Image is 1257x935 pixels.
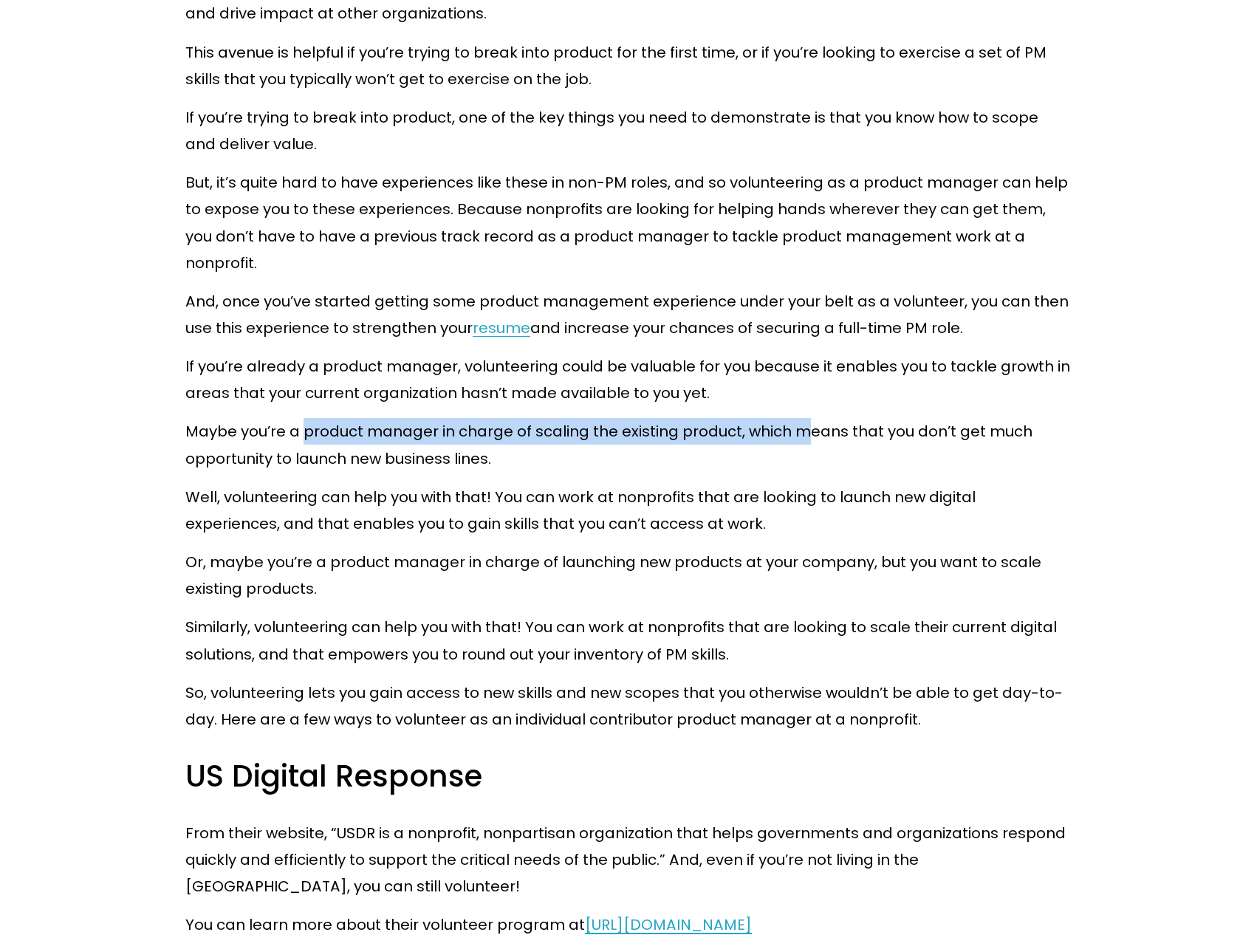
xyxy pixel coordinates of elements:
[473,318,530,338] a: resume
[185,820,1072,900] p: From their website, “​​USDR is a nonprofit, nonpartisan organization that helps governments and o...
[185,418,1072,471] p: Maybe you’re a product manager in charge of scaling the existing product, which means that you do...
[185,679,1072,733] p: So, volunteering lets you gain access to new skills and new scopes that you otherwise wouldn’t be...
[185,104,1072,157] p: If you’re trying to break into product, one of the key things you need to demonstrate is that you...
[185,353,1072,406] p: If you’re already a product manager, volunteering could be valuable for you because it enables yo...
[185,288,1072,341] p: And, once you’ve started getting some product management experience under your belt as a voluntee...
[185,614,1072,667] p: Similarly, volunteering can help you with that! You can work at nonprofits that are looking to sc...
[185,549,1072,602] p: Or, maybe you’re a product manager in charge of launching new products at your company, but you w...
[585,914,752,935] a: [URL][DOMAIN_NAME]
[185,39,1072,92] p: This avenue is helpful if you’re trying to break into product for the first time, or if you’re lo...
[185,756,1072,796] h3: US Digital Response
[185,484,1072,537] p: Well, volunteering can help you with that! You can work at nonprofits that are looking to launch ...
[185,169,1072,276] p: But, it’s quite hard to have experiences like these in non-PM roles, and so volunteering as a pro...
